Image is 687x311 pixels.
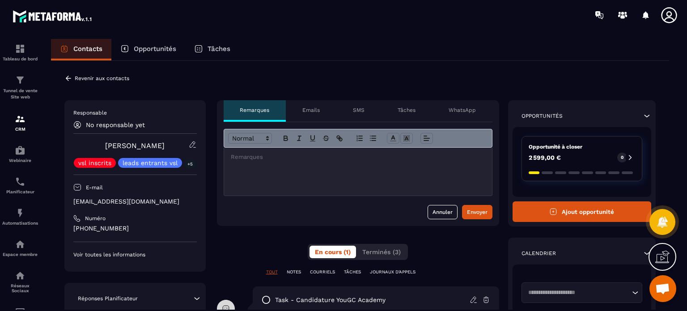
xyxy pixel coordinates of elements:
[462,205,492,219] button: Envoyer
[2,170,38,201] a: schedulerschedulerPlanificateur
[134,45,176,53] p: Opportunités
[15,239,25,250] img: automations
[2,107,38,138] a: formationformationCRM
[2,232,38,264] a: automationsautomationsEspace membre
[240,107,269,114] p: Remarques
[353,107,365,114] p: SMS
[85,215,106,222] p: Numéro
[529,143,636,150] p: Opportunité à closer
[184,159,196,169] p: +5
[78,295,138,302] p: Réponses Planificateur
[73,109,197,116] p: Responsable
[73,45,102,53] p: Contacts
[310,246,356,258] button: En cours (1)
[522,282,643,303] div: Search for option
[2,264,38,300] a: social-networksocial-networkRéseaux Sociaux
[73,224,197,233] p: [PHONE_NUMBER]
[2,138,38,170] a: automationsautomationsWebinaire
[2,252,38,257] p: Espace membre
[2,127,38,132] p: CRM
[2,221,38,226] p: Automatisations
[111,39,185,60] a: Opportunités
[86,121,145,128] p: No responsable yet
[15,145,25,156] img: automations
[86,184,103,191] p: E-mail
[13,8,93,24] img: logo
[522,250,556,257] p: Calendrier
[185,39,239,60] a: Tâches
[2,189,38,194] p: Planificateur
[370,269,416,275] p: JOURNAUX D'APPELS
[357,246,406,258] button: Terminés (3)
[344,269,361,275] p: TÂCHES
[73,197,197,206] p: [EMAIL_ADDRESS][DOMAIN_NAME]
[310,269,335,275] p: COURRIELS
[522,112,563,119] p: Opportunités
[529,154,561,161] p: 2 599,00 €
[449,107,476,114] p: WhatsApp
[15,208,25,218] img: automations
[513,201,652,222] button: Ajout opportunité
[275,296,386,304] p: task - Candidature YouGC Academy
[302,107,320,114] p: Emails
[78,160,111,166] p: vsl inscrits
[15,43,25,54] img: formation
[649,275,676,302] div: Ouvrir le chat
[2,88,38,100] p: Tunnel de vente Site web
[75,75,129,81] p: Revenir aux contacts
[621,154,623,161] p: 0
[362,248,401,256] span: Terminés (3)
[15,75,25,85] img: formation
[105,141,165,150] a: [PERSON_NAME]
[51,39,111,60] a: Contacts
[15,114,25,124] img: formation
[2,201,38,232] a: automationsautomationsAutomatisations
[315,248,351,256] span: En cours (1)
[428,205,458,219] button: Annuler
[123,160,178,166] p: leads entrants vsl
[398,107,416,114] p: Tâches
[15,176,25,187] img: scheduler
[266,269,278,275] p: TOUT
[525,288,630,297] input: Search for option
[2,68,38,107] a: formationformationTunnel de vente Site web
[2,283,38,293] p: Réseaux Sociaux
[2,37,38,68] a: formationformationTableau de bord
[467,208,488,217] div: Envoyer
[208,45,230,53] p: Tâches
[2,56,38,61] p: Tableau de bord
[73,251,197,258] p: Voir toutes les informations
[2,158,38,163] p: Webinaire
[15,270,25,281] img: social-network
[287,269,301,275] p: NOTES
